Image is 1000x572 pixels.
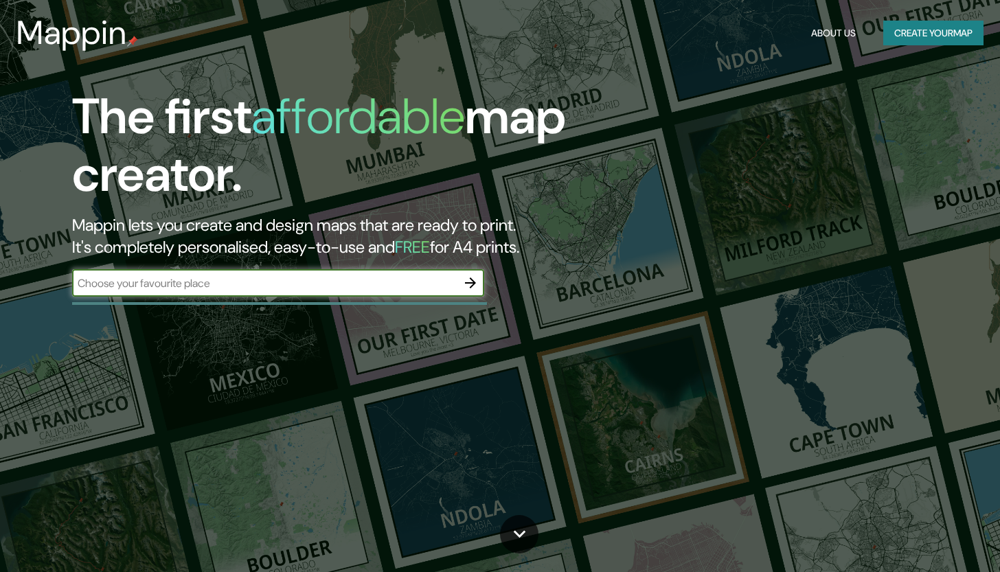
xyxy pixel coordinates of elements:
button: About Us [806,21,861,46]
iframe: Help widget launcher [878,518,985,557]
h2: Mappin lets you create and design maps that are ready to print. It's completely personalised, eas... [72,214,572,258]
h5: FREE [395,236,430,258]
button: Create yourmap [883,21,984,46]
h1: affordable [251,84,465,148]
h1: The first map creator. [72,88,572,214]
img: mappin-pin [127,36,138,47]
h3: Mappin [16,14,127,52]
input: Choose your favourite place [72,275,457,291]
